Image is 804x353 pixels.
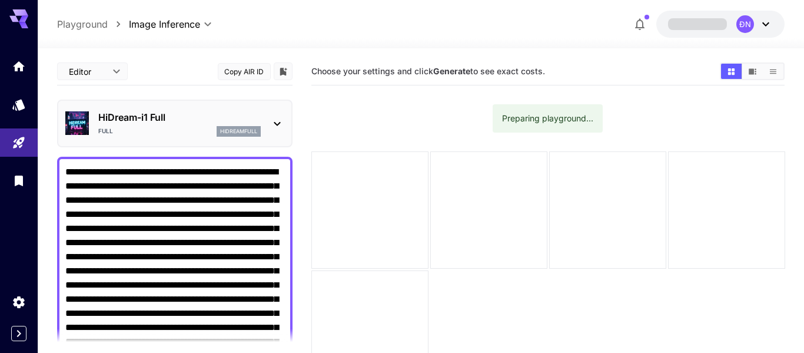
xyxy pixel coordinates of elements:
[57,17,108,31] a: Playground
[656,11,785,38] button: ĐN
[218,63,271,80] button: Copy AIR ID
[433,66,470,76] b: Generate
[69,65,105,78] span: Editor
[12,97,26,112] div: Models
[12,295,26,309] div: Settings
[220,127,257,136] p: hidreamfull
[278,64,288,78] button: Add to library
[720,62,785,80] div: Show media in grid viewShow media in video viewShow media in list view
[11,326,26,341] button: Expand sidebar
[311,66,545,76] span: Choose your settings and click to see exact costs.
[98,110,261,124] p: HiDream-i1 Full
[65,105,284,141] div: HiDream-i1 FullFullhidreamfull
[763,64,783,79] button: Show media in list view
[129,17,200,31] span: Image Inference
[502,108,593,129] div: Preparing playground...
[721,64,742,79] button: Show media in grid view
[12,59,26,74] div: Home
[12,173,26,188] div: Library
[736,15,754,33] div: ĐN
[12,136,26,150] div: Playground
[742,64,763,79] button: Show media in video view
[57,17,129,31] nav: breadcrumb
[98,127,113,136] p: Full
